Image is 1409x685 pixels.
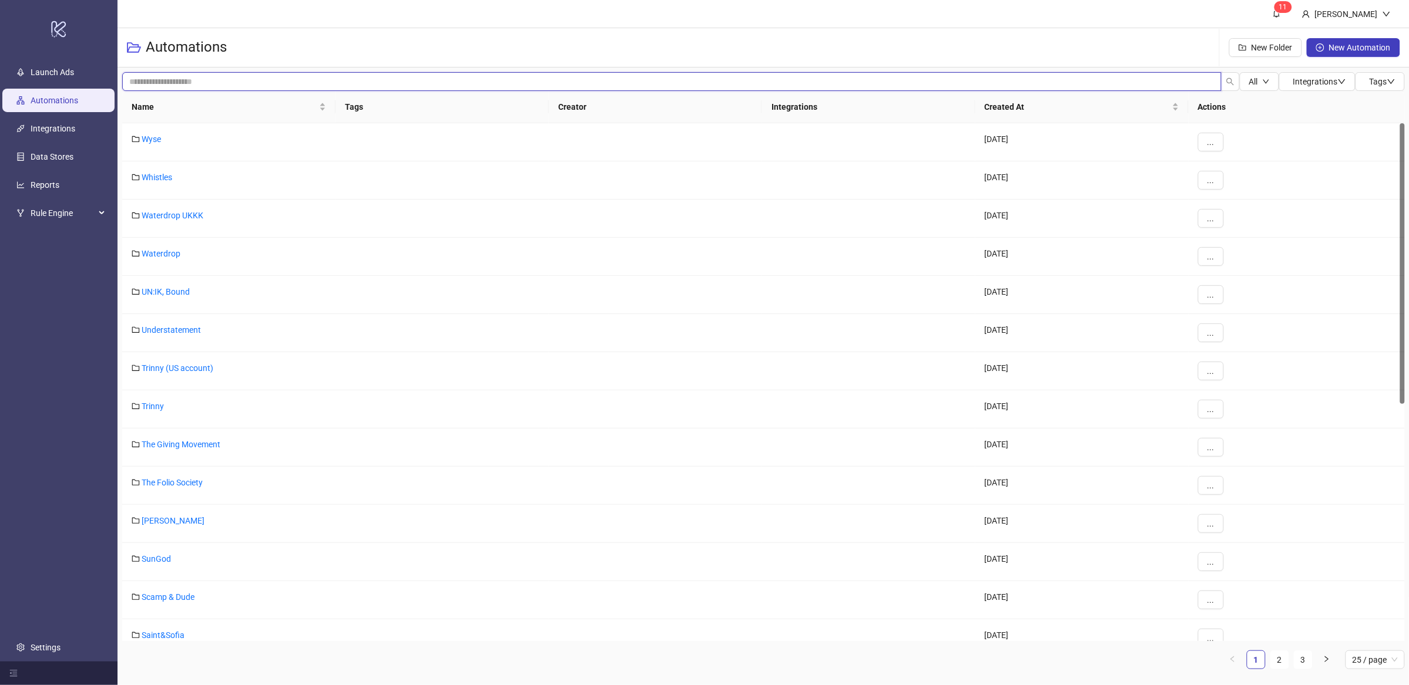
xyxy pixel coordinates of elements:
[1263,78,1270,85] span: down
[762,91,975,123] th: Integrations
[1198,476,1224,495] button: ...
[142,211,203,220] a: Waterdrop UKKK
[1356,72,1405,91] button: Tagsdown
[975,314,1189,352] div: [DATE]
[1317,650,1336,669] li: Next Page
[1207,595,1215,605] span: ...
[1198,209,1224,228] button: ...
[132,211,140,220] span: folder
[1317,650,1336,669] button: right
[1207,137,1215,147] span: ...
[1271,651,1289,669] a: 2
[132,478,140,487] span: folder
[142,478,203,487] a: The Folio Society
[1387,77,1395,86] span: down
[1207,404,1215,414] span: ...
[1370,77,1395,86] span: Tags
[975,505,1189,543] div: [DATE]
[975,619,1189,657] div: [DATE]
[1239,43,1247,52] span: folder-add
[1189,91,1405,123] th: Actions
[1229,38,1302,57] button: New Folder
[985,100,1170,113] span: Created At
[1198,247,1224,266] button: ...
[142,554,171,563] a: SunGod
[132,631,140,639] span: folder
[1274,1,1292,13] sup: 11
[142,630,184,640] a: Saint&Sofia
[142,134,161,144] a: Wyse
[142,287,190,296] a: UN:IK, Bound
[31,201,95,225] span: Rule Engine
[975,161,1189,200] div: [DATE]
[336,91,549,123] th: Tags
[975,428,1189,467] div: [DATE]
[127,41,141,55] span: folder-open
[1329,43,1391,52] span: New Automation
[132,555,140,563] span: folder
[31,68,74,77] a: Launch Ads
[1353,651,1398,669] span: 25 / page
[132,402,140,410] span: folder
[1198,400,1224,419] button: ...
[1323,656,1330,663] span: right
[1302,10,1310,18] span: user
[1247,650,1266,669] li: 1
[1247,651,1265,669] a: 1
[1198,133,1224,151] button: ...
[1316,43,1324,52] span: plus-circle
[975,581,1189,619] div: [DATE]
[1249,77,1258,86] span: All
[975,91,1189,123] th: Created At
[31,643,61,652] a: Settings
[1307,38,1400,57] button: New Automation
[1198,362,1224,380] button: ...
[1294,650,1313,669] li: 3
[9,669,18,677] span: menu-fold
[142,401,164,411] a: Trinny
[132,288,140,296] span: folder
[1207,443,1215,452] span: ...
[1207,633,1215,643] span: ...
[1207,481,1215,490] span: ...
[142,440,220,449] a: The Giving Movement
[975,467,1189,505] div: [DATE]
[132,100,317,113] span: Name
[975,238,1189,276] div: [DATE]
[1198,438,1224,457] button: ...
[1283,3,1287,11] span: 1
[975,543,1189,581] div: [DATE]
[549,91,762,123] th: Creator
[132,135,140,143] span: folder
[1198,629,1224,647] button: ...
[142,516,204,525] a: [PERSON_NAME]
[146,38,227,57] h3: Automations
[1279,3,1283,11] span: 1
[132,173,140,181] span: folder
[1273,9,1281,18] span: bell
[1207,366,1215,376] span: ...
[1198,323,1224,342] button: ...
[1279,72,1356,91] button: Integrationsdown
[31,152,73,161] a: Data Stores
[1346,650,1405,669] div: Page Size
[132,249,140,258] span: folder
[1207,519,1215,528] span: ...
[142,249,180,258] a: Waterdrop
[16,209,25,217] span: fork
[1229,656,1236,663] span: left
[132,326,140,334] span: folder
[132,593,140,601] span: folder
[122,91,336,123] th: Name
[1207,290,1215,299] span: ...
[975,352,1189,390] div: [DATE]
[1223,650,1242,669] button: left
[142,325,201,335] a: Understatement
[1270,650,1289,669] li: 2
[1207,252,1215,261] span: ...
[142,363,213,373] a: Trinny (US account)
[132,440,140,448] span: folder
[1383,10,1391,18] span: down
[1207,557,1215,566] span: ...
[1294,651,1312,669] a: 3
